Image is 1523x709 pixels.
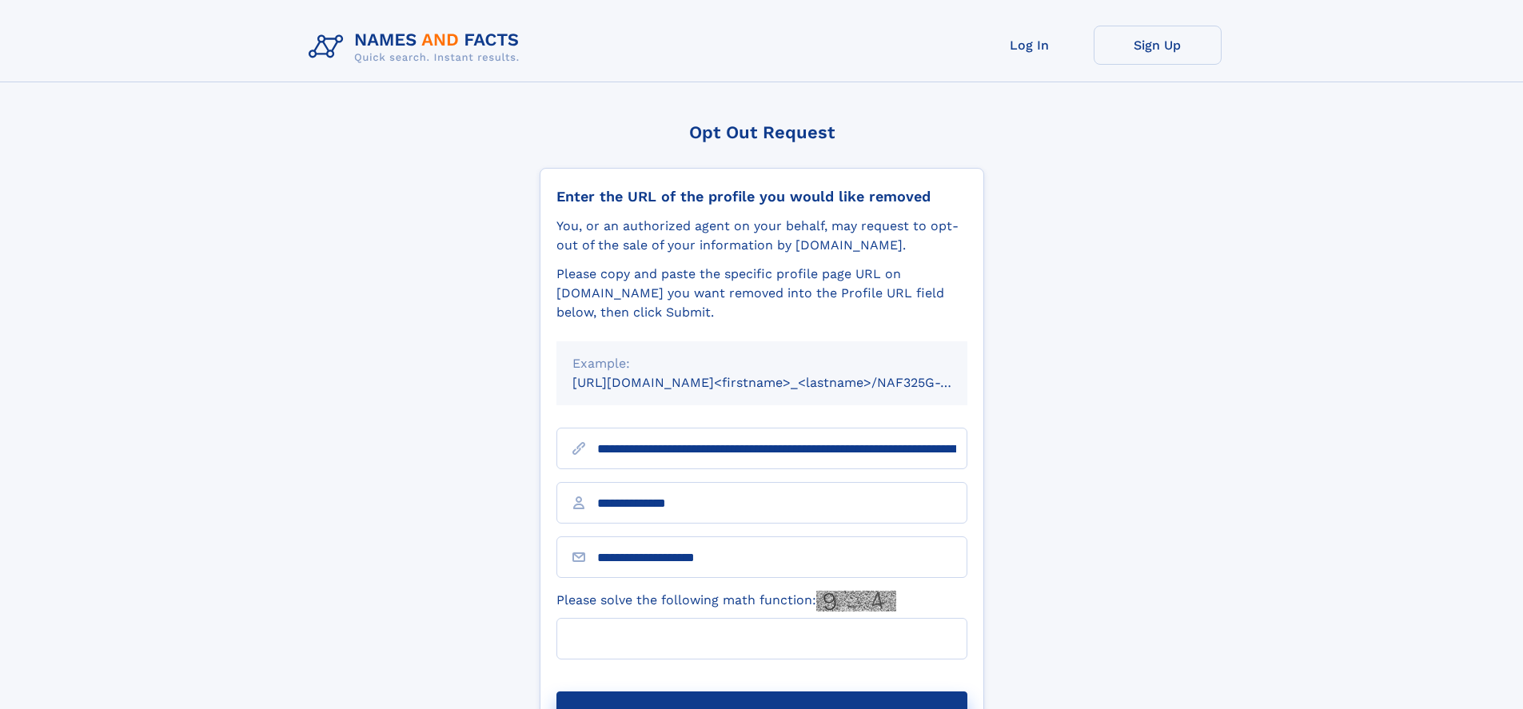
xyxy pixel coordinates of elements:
small: [URL][DOMAIN_NAME]<firstname>_<lastname>/NAF325G-xxxxxxxx [572,375,998,390]
img: Logo Names and Facts [302,26,532,69]
div: You, or an authorized agent on your behalf, may request to opt-out of the sale of your informatio... [556,217,967,255]
a: Sign Up [1094,26,1222,65]
div: Please copy and paste the specific profile page URL on [DOMAIN_NAME] you want removed into the Pr... [556,265,967,322]
label: Please solve the following math function: [556,591,896,611]
div: Opt Out Request [540,122,984,142]
a: Log In [966,26,1094,65]
div: Enter the URL of the profile you would like removed [556,188,967,205]
div: Example: [572,354,951,373]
